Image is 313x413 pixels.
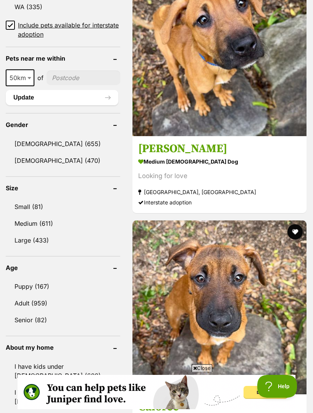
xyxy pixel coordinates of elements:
a: Senior (82) [6,312,120,328]
header: About my home [6,344,120,351]
strong: medium [DEMOGRAPHIC_DATA] Dog [138,156,301,167]
span: of [37,73,44,82]
a: Small (81) [6,199,120,215]
span: 50km [6,72,34,83]
span: Close [192,364,212,372]
a: Medium (611) [6,215,120,231]
span: 50km [6,69,34,86]
a: Large (433) [6,232,120,248]
header: Size [6,185,120,191]
div: Looking for love [138,171,301,181]
a: I have kids under [DEMOGRAPHIC_DATA] (609) [6,358,120,384]
strong: [GEOGRAPHIC_DATA], [GEOGRAPHIC_DATA] [138,187,301,197]
img: Caloree - Mixed breed Dog [132,220,307,394]
h3: [PERSON_NAME] [138,141,301,156]
input: postcode [47,71,120,85]
a: Include pets available for interstate adoption [6,21,120,39]
a: Adult (959) [6,295,120,311]
button: favourite [287,224,303,239]
a: I have kids under [DEMOGRAPHIC_DATA] (917) [6,384,120,410]
iframe: Help Scout Beacon - Open [257,375,298,398]
a: [DEMOGRAPHIC_DATA] (655) [6,136,120,152]
div: Interstate adoption [138,197,301,207]
a: Puppy (167) [6,278,120,294]
span: Include pets available for interstate adoption [18,21,120,39]
iframe: Advertisement [18,375,295,409]
header: Age [6,264,120,271]
header: Pets near me within [6,55,120,62]
a: [DEMOGRAPHIC_DATA] (470) [6,153,120,169]
header: Gender [6,121,120,128]
button: Update [6,90,118,105]
a: [PERSON_NAME] medium [DEMOGRAPHIC_DATA] Dog Looking for love [GEOGRAPHIC_DATA], [GEOGRAPHIC_DATA]... [132,136,307,213]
